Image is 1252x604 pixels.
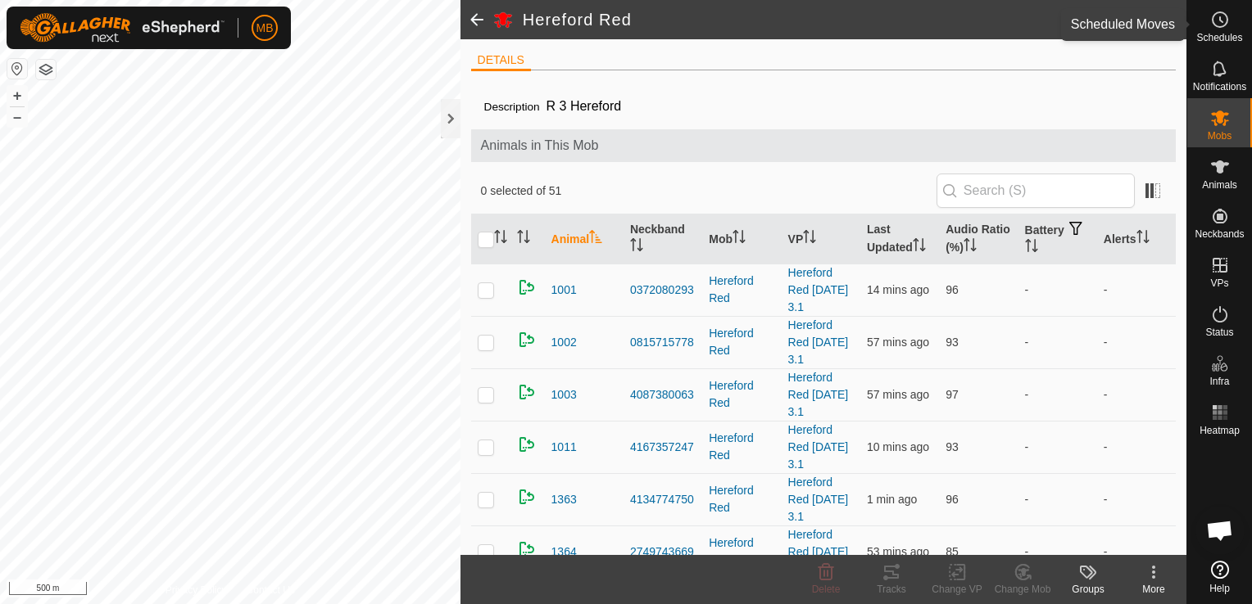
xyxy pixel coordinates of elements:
span: 3 Sept 2025, 6:32 pm [867,545,929,558]
span: R 3 Hereford [540,92,628,119]
p-sorticon: Activate to sort [803,232,816,246]
td: - [1018,316,1097,368]
span: Delete [812,584,841,595]
td: - [1097,316,1176,368]
button: Reset Map [7,59,27,79]
div: 2749743669 [630,543,696,561]
td: - [1097,525,1176,578]
td: - [1018,368,1097,421]
span: 3 Sept 2025, 7:15 pm [867,440,929,453]
span: 1363 [551,491,577,508]
p-sorticon: Activate to sort [517,232,530,246]
span: Help [1209,584,1230,593]
div: 4167357247 [630,439,696,456]
span: Neckbands [1195,229,1244,239]
p-sorticon: Activate to sort [1136,232,1150,246]
button: Map Layers [36,60,56,79]
span: VPs [1210,278,1228,288]
p-sorticon: Activate to sort [733,232,746,246]
h2: Hereford Red [523,10,1152,29]
span: 1011 [551,439,577,456]
input: Search (S) [937,174,1135,208]
span: 51 [1152,7,1170,32]
th: Last Updated [860,214,939,264]
a: Hereford Red [DATE] 3.1 [788,318,849,366]
td: - [1097,264,1176,316]
th: Animal [545,214,624,264]
div: Hereford Red [709,325,774,359]
span: Mobs [1208,131,1232,141]
span: Animals in This Mob [481,136,1167,156]
img: returning on [517,277,537,297]
span: 3 Sept 2025, 6:28 pm [867,388,929,401]
label: Description [484,101,540,113]
div: Groups [1055,582,1121,597]
span: 3 Sept 2025, 6:29 pm [867,336,929,349]
img: returning on [517,539,537,559]
span: 96 [946,493,959,506]
span: 1001 [551,282,577,299]
span: 93 [946,440,959,453]
th: Neckband [624,214,702,264]
div: Change Mob [990,582,1055,597]
th: Battery [1018,214,1097,264]
p-sorticon: Activate to sort [913,241,926,254]
td: - [1097,421,1176,473]
a: Hereford Red [DATE] 3.1 [788,476,849,523]
div: Hereford Red [709,377,774,412]
a: Contact Us [247,583,295,597]
div: 0372080293 [630,282,696,299]
li: DETAILS [471,52,531,71]
span: 1002 [551,334,577,351]
span: MB [256,20,274,37]
th: Alerts [1097,214,1176,264]
div: Change VP [924,582,990,597]
p-sorticon: Activate to sort [1025,241,1038,255]
span: 97 [946,388,959,401]
div: Hereford Red [709,273,774,307]
span: Schedules [1196,33,1242,43]
td: - [1018,264,1097,316]
a: Hereford Red [DATE] 3.1 [788,423,849,471]
div: 4087380063 [630,386,696,403]
div: Tracks [859,582,924,597]
td: - [1018,473,1097,525]
div: 4134774750 [630,491,696,508]
img: Gallagher Logo [20,13,225,43]
p-sorticon: Activate to sort [494,232,507,246]
button: – [7,107,27,127]
a: Privacy Policy [166,583,227,597]
span: 3 Sept 2025, 7:11 pm [867,283,929,296]
img: returning on [517,487,537,507]
div: Hereford Red [709,430,774,464]
div: Hereford Red [709,482,774,516]
div: More [1121,582,1186,597]
a: Hereford Red [DATE] 3.1 [788,371,849,418]
td: - [1097,473,1176,525]
img: returning on [517,382,537,402]
th: Mob [702,214,781,264]
td: - [1018,421,1097,473]
img: returning on [517,330,537,349]
span: 1364 [551,543,577,561]
p-sorticon: Activate to sort [964,241,977,254]
span: Status [1205,327,1233,337]
a: Hereford Red [DATE] 3.1 [788,266,849,313]
td: - [1097,368,1176,421]
span: 0 selected of 51 [481,183,937,200]
th: VP [782,214,860,264]
a: Hereford Red [DATE] 3.1 [788,528,849,575]
img: returning on [517,435,537,454]
span: Animals [1202,180,1237,190]
a: Open chat [1195,506,1245,555]
div: 0815715778 [630,334,696,351]
span: Heatmap [1200,426,1240,435]
span: Infra [1209,376,1229,386]
p-sorticon: Activate to sort [589,232,602,246]
span: Notifications [1193,82,1246,92]
span: 3 Sept 2025, 7:25 pm [867,493,917,506]
p-sorticon: Activate to sort [630,241,643,254]
span: 93 [946,336,959,349]
span: 1003 [551,386,577,403]
span: 85 [946,545,959,558]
